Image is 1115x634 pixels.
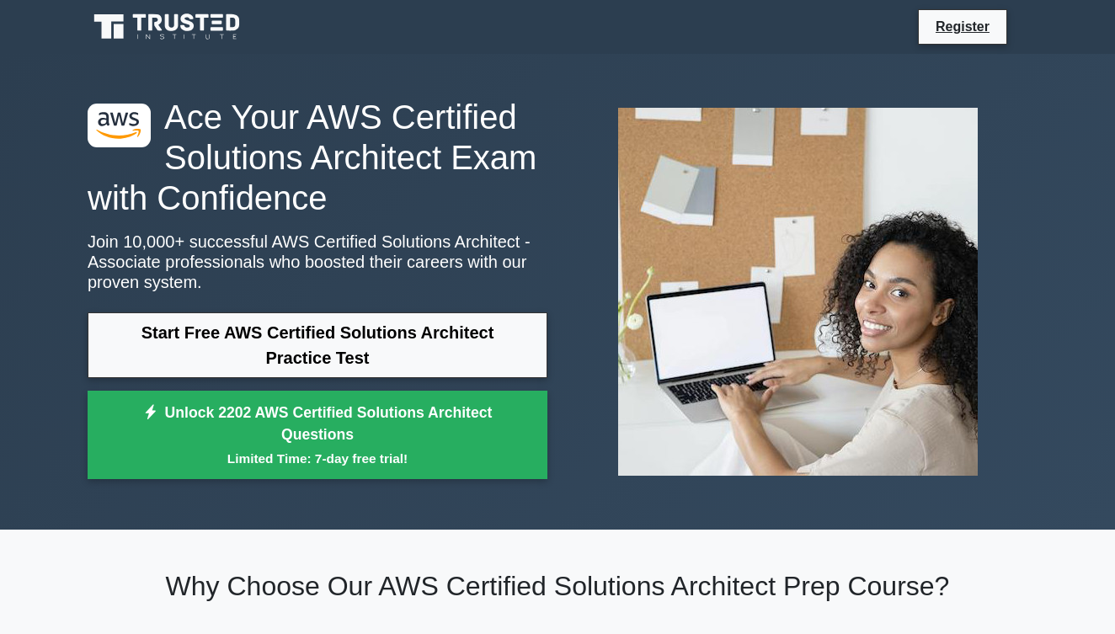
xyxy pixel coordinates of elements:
a: Register [926,16,1000,37]
h2: Why Choose Our AWS Certified Solutions Architect Prep Course? [88,570,1027,602]
p: Join 10,000+ successful AWS Certified Solutions Architect - Associate professionals who boosted t... [88,232,547,292]
a: Unlock 2202 AWS Certified Solutions Architect QuestionsLimited Time: 7-day free trial! [88,391,547,480]
h1: Ace Your AWS Certified Solutions Architect Exam with Confidence [88,97,547,218]
small: Limited Time: 7-day free trial! [109,449,526,468]
a: Start Free AWS Certified Solutions Architect Practice Test [88,312,547,378]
